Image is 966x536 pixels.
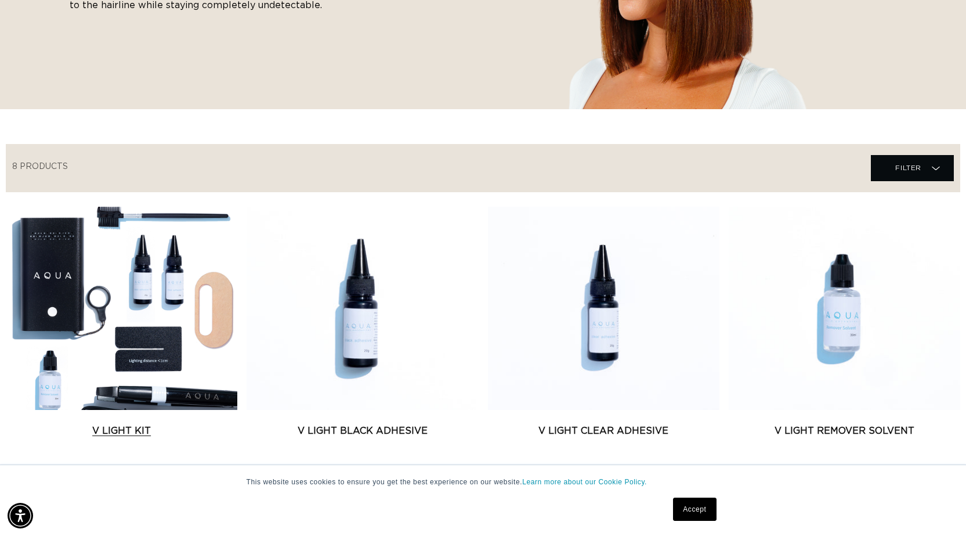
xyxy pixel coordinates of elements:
[8,503,33,528] div: Accessibility Menu
[6,424,237,438] a: V Light Kit
[673,498,716,521] a: Accept
[908,480,966,536] iframe: Chat Widget
[871,155,954,181] summary: Filter
[488,424,719,438] a: V Light Clear Adhesive
[247,477,720,487] p: This website uses cookies to ensure you get the best experience on our website.
[522,478,647,486] a: Learn more about our Cookie Policy.
[247,424,478,438] a: V Light Black Adhesive
[12,163,68,171] span: 8 products
[895,157,921,179] span: Filter
[729,424,960,438] a: V Light Remover Solvent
